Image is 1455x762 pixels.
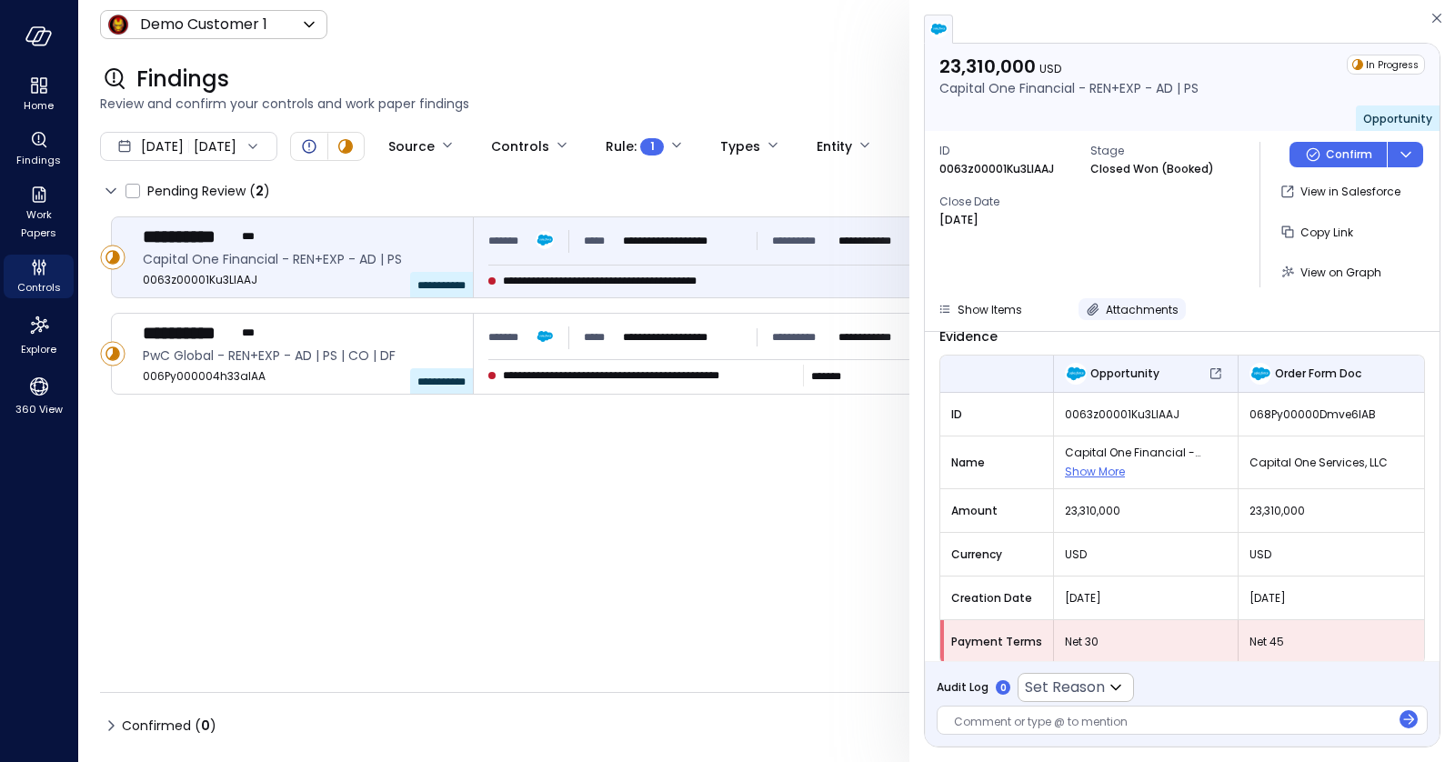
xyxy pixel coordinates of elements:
span: Name [951,454,1042,472]
div: Button group with a nested menu [1289,142,1423,167]
span: Net 45 [1249,633,1413,651]
span: Evidence [939,327,998,346]
span: [DATE] [1065,589,1227,607]
span: 2 [256,182,264,200]
div: Source [388,131,435,162]
img: Opportunity [1065,363,1087,385]
span: 23,310,000 [1249,502,1413,520]
button: View in Salesforce [1275,176,1408,207]
button: dropdown-icon-button [1387,142,1423,167]
span: USD [1065,546,1227,564]
p: Set Reason [1025,677,1105,698]
span: Findings [16,151,61,169]
span: USD [1249,546,1413,564]
div: Controls [4,255,74,298]
span: View on Graph [1300,265,1381,280]
span: Pending Review [147,176,270,206]
p: [DATE] [939,211,978,229]
span: Net 30 [1065,633,1227,651]
div: Period [908,131,950,162]
span: 0063z00001Ku3LlAAJ [1065,406,1227,424]
span: USD [1039,61,1061,76]
div: Controls [491,131,549,162]
img: Order Form Doc [1249,363,1271,385]
button: Show Items [930,298,1029,320]
span: Findings [136,65,229,94]
span: Capital One Financial - REN+EXP - AD | PS [143,249,458,269]
p: 0 [1000,681,1007,695]
span: Currency [951,546,1042,564]
p: Capital One Financial - REN+EXP - AD | PS [939,78,1199,98]
div: Findings [4,127,74,171]
span: Controls [17,278,61,296]
div: ( ) [249,181,270,201]
span: Show Items [958,302,1022,317]
span: Review and confirm your controls and work paper findings [100,94,1433,114]
p: 23,310,000 [939,55,1199,78]
span: 360 View [15,400,63,418]
span: Home [24,96,54,115]
span: ID [951,406,1042,424]
span: Work Papers [11,206,66,242]
span: Opportunity [1363,111,1432,126]
span: 23,310,000 [1065,502,1227,520]
div: In Progress [100,245,125,270]
span: PwC Global - REN+EXP - AD | PS | CO | DF [143,346,458,366]
span: Opportunity [1090,365,1159,383]
span: Explore [21,340,56,358]
span: 068Py00000Dmve6IAB [1249,406,1413,424]
span: Creation Date [951,589,1042,607]
button: View on Graph [1275,256,1389,287]
span: Close Date [939,193,1076,211]
div: Types [720,131,760,162]
div: Home [4,73,74,116]
span: Audit Log [937,678,988,697]
button: Copy Link [1275,216,1360,247]
p: Confirm [1326,145,1372,164]
span: [DATE] [1249,589,1413,607]
div: In Progress [1347,55,1425,75]
div: Entity [817,131,852,162]
span: Attachments [1106,302,1179,317]
div: Work Papers [4,182,74,244]
div: In Progress [335,135,356,157]
span: Copy Link [1300,225,1353,240]
span: Capital One Financial - REN+EXP - AD | PS [1065,444,1227,462]
div: In Progress [100,341,125,366]
span: Show More [1065,464,1125,479]
button: Attachments [1079,298,1186,320]
span: 0 [201,717,210,735]
span: 0063z00001Ku3LlAAJ [143,271,458,289]
span: Payment Terms [951,633,1042,651]
button: Confirm [1289,142,1387,167]
div: Rule : [606,131,664,162]
div: Explore [4,309,74,360]
img: salesforce [929,20,948,38]
p: Demo Customer 1 [140,14,267,35]
span: Amount [951,502,1042,520]
div: ( ) [195,716,216,736]
span: 1 [650,137,655,155]
span: ID [939,142,1076,160]
span: Order Form Doc [1275,365,1361,383]
span: Confirmed [122,711,216,740]
span: [DATE] [141,136,184,156]
img: Icon [107,14,129,35]
p: 0063z00001Ku3LlAAJ [939,160,1054,178]
span: 006Py000004h33aIAA [143,367,458,386]
p: Closed Won (Booked) [1090,160,1214,178]
p: View in Salesforce [1300,183,1400,201]
div: 360 View [4,371,74,420]
div: Open [298,135,320,157]
span: Capital One Services, LLC [1249,454,1413,472]
span: Stage [1090,142,1227,160]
